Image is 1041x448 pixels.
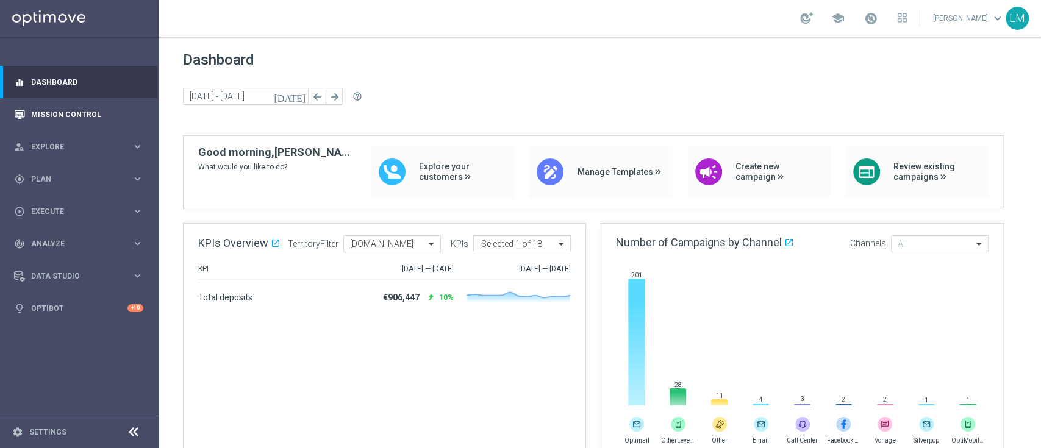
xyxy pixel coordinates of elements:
[31,272,132,280] span: Data Studio
[14,174,25,185] i: gps_fixed
[14,292,143,324] div: Optibot
[13,271,144,281] button: Data Studio keyboard_arrow_right
[14,303,25,314] i: lightbulb
[14,206,25,217] i: play_circle_outline
[13,77,144,87] button: equalizer Dashboard
[991,12,1004,25] span: keyboard_arrow_down
[14,66,143,98] div: Dashboard
[14,238,25,249] i: track_changes
[14,98,143,130] div: Mission Control
[132,270,143,282] i: keyboard_arrow_right
[14,174,132,185] div: Plan
[13,239,144,249] button: track_changes Analyze keyboard_arrow_right
[13,142,144,152] button: person_search Explore keyboard_arrow_right
[12,427,23,438] i: settings
[14,77,25,88] i: equalizer
[31,66,143,98] a: Dashboard
[1006,7,1029,30] div: LM
[31,292,127,324] a: Optibot
[831,12,845,25] span: school
[932,9,1006,27] a: [PERSON_NAME]keyboard_arrow_down
[14,206,132,217] div: Execute
[31,208,132,215] span: Execute
[31,240,132,247] span: Analyze
[29,428,66,436] a: Settings
[14,271,132,282] div: Data Studio
[13,207,144,216] button: play_circle_outline Execute keyboard_arrow_right
[127,304,143,312] div: +10
[132,205,143,217] i: keyboard_arrow_right
[13,304,144,313] button: lightbulb Optibot +10
[31,143,132,151] span: Explore
[13,110,144,119] button: Mission Control
[14,141,25,152] i: person_search
[132,141,143,152] i: keyboard_arrow_right
[31,176,132,183] span: Plan
[14,238,132,249] div: Analyze
[132,173,143,185] i: keyboard_arrow_right
[13,174,144,184] button: gps_fixed Plan keyboard_arrow_right
[132,238,143,249] i: keyboard_arrow_right
[31,98,143,130] a: Mission Control
[14,141,132,152] div: Explore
